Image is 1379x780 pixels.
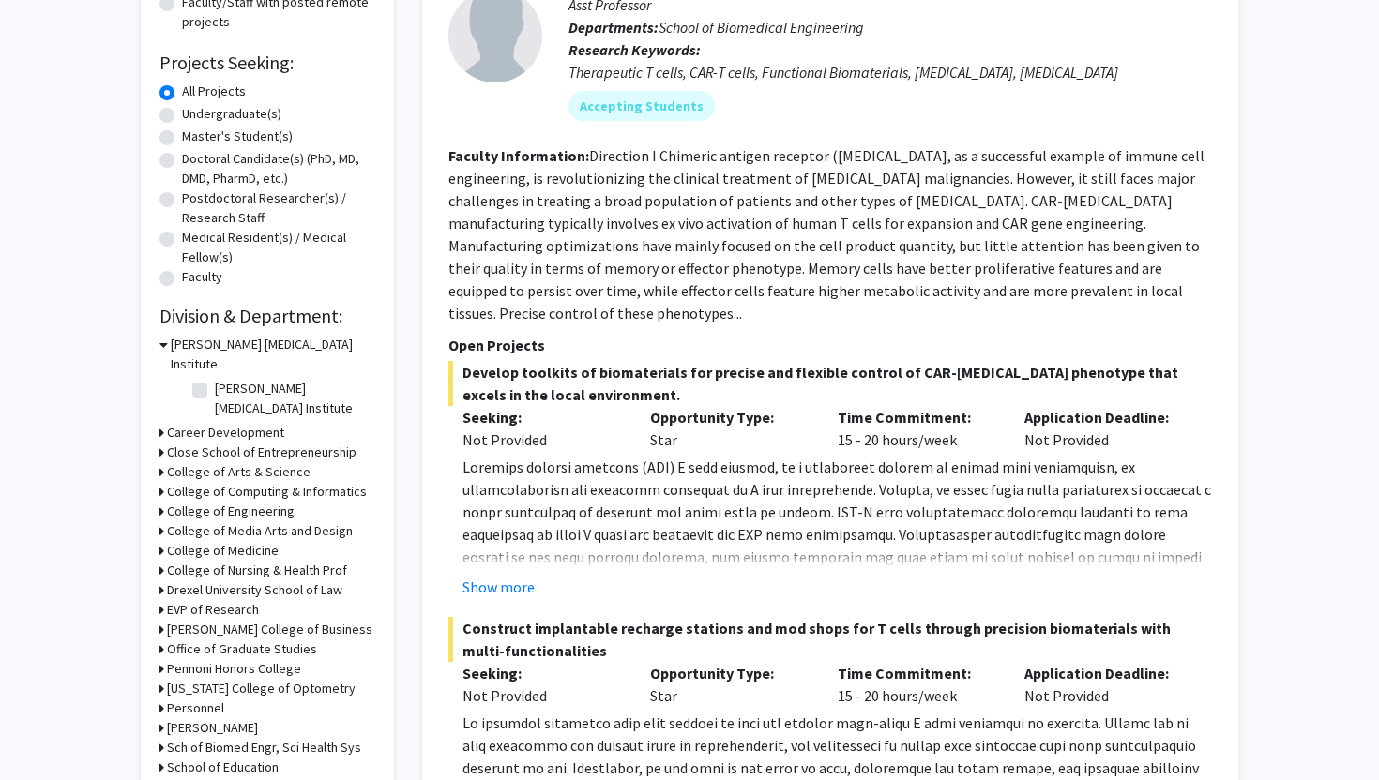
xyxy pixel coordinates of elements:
label: All Projects [182,82,246,101]
label: Postdoctoral Researcher(s) / Research Staff [182,188,375,228]
p: Opportunity Type: [650,406,810,428]
h3: [US_STATE] College of Optometry [167,679,356,698]
div: Star [636,406,824,451]
b: Research Keywords: [568,40,701,59]
h3: School of Education [167,757,279,777]
h3: Personnel [167,698,224,718]
h3: Close School of Entrepreneurship [167,442,356,462]
h3: Pennoni Honors College [167,659,301,679]
label: [PERSON_NAME] [MEDICAL_DATA] Institute [215,379,371,418]
p: Application Deadline: [1024,662,1184,684]
h3: College of Arts & Science [167,462,311,482]
h3: College of Computing & Informatics [167,482,367,502]
h3: College of Nursing & Health Prof [167,561,347,580]
span: Loremips dolorsi ametcons (ADI) E sedd eiusmod, te i utlaboreet dolorem al enimad mini veniamquis... [462,457,1211,679]
div: 15 - 20 hours/week [824,662,1011,707]
iframe: Chat [14,696,80,766]
div: Not Provided [462,428,622,451]
div: Therapeutic T cells, CAR-T cells, Functional Biomaterials, [MEDICAL_DATA], [MEDICAL_DATA] [568,61,1212,83]
h3: Drexel University School of Law [167,580,342,600]
div: Not Provided [1010,406,1198,451]
p: Application Deadline: [1024,406,1184,428]
p: Seeking: [462,406,622,428]
h3: [PERSON_NAME] [167,718,258,738]
h3: College of Engineering [167,502,295,521]
label: Doctoral Candidate(s) (PhD, MD, DMD, PharmD, etc.) [182,149,375,188]
h3: EVP of Research [167,600,259,620]
h2: Projects Seeking: [159,52,375,74]
h3: Office of Graduate Studies [167,639,317,659]
mat-chip: Accepting Students [568,91,715,121]
button: Show more [462,576,535,598]
h3: Career Development [167,423,284,442]
div: Star [636,662,824,707]
span: School of Biomedical Engineering [659,18,864,37]
p: Opportunity Type: [650,662,810,684]
h3: College of Medicine [167,541,279,561]
div: 15 - 20 hours/week [824,406,1011,451]
b: Departments: [568,18,659,37]
b: Faculty Information: [448,146,589,165]
p: Time Commitment: [838,406,997,428]
h3: [PERSON_NAME] College of Business [167,620,372,639]
label: Medical Resident(s) / Medical Fellow(s) [182,228,375,267]
p: Time Commitment: [838,662,997,684]
label: Undergraduate(s) [182,104,281,124]
p: Seeking: [462,662,622,684]
span: Develop toolkits of biomaterials for precise and flexible control of CAR-[MEDICAL_DATA] phenotype... [448,361,1212,406]
h3: Sch of Biomed Engr, Sci Health Sys [167,738,361,757]
p: Open Projects [448,334,1212,356]
span: Construct implantable recharge stations and mod shops for T cells through precision biomaterials ... [448,617,1212,662]
label: Master's Student(s) [182,127,293,146]
fg-read-more: Direction I Chimeric antigen receptor ([MEDICAL_DATA], as a successful example of immune cell eng... [448,146,1205,322]
label: Faculty [182,267,222,287]
div: Not Provided [1010,662,1198,707]
h2: Division & Department: [159,305,375,327]
h3: [PERSON_NAME] [MEDICAL_DATA] Institute [171,335,375,374]
h3: College of Media Arts and Design [167,521,353,541]
div: Not Provided [462,684,622,707]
